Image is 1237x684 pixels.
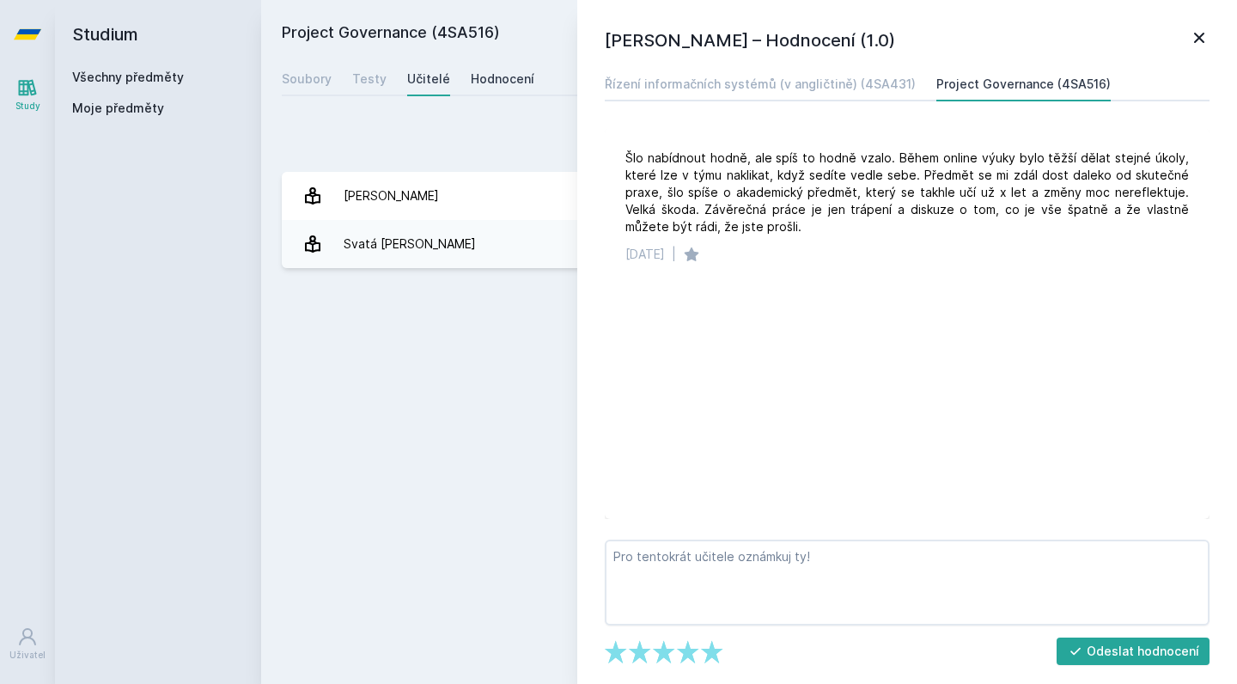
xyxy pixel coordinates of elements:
[407,70,450,88] div: Učitelé
[471,62,534,96] a: Hodnocení
[344,179,439,213] div: [PERSON_NAME]
[282,62,332,96] a: Soubory
[407,62,450,96] a: Učitelé
[625,150,1189,235] div: Šlo nabídnout hodně, ale spíš to hodně vzalo. Během online výuky bylo těžší dělat stejné úkoly, k...
[3,69,52,121] a: Study
[344,227,476,261] div: Svatá [PERSON_NAME]
[72,100,164,117] span: Moje předměty
[282,172,1216,220] a: [PERSON_NAME] 1 hodnocení 3.0
[471,70,534,88] div: Hodnocení
[282,21,1024,48] h2: Project Governance (4SA516)
[9,649,46,662] div: Uživatel
[282,70,332,88] div: Soubory
[282,220,1216,268] a: Svatá [PERSON_NAME] 1 hodnocení 1.0
[72,70,184,84] a: Všechny předměty
[3,618,52,670] a: Uživatel
[625,246,665,263] div: [DATE]
[672,246,676,263] div: |
[352,70,387,88] div: Testy
[352,62,387,96] a: Testy
[15,100,40,113] div: Study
